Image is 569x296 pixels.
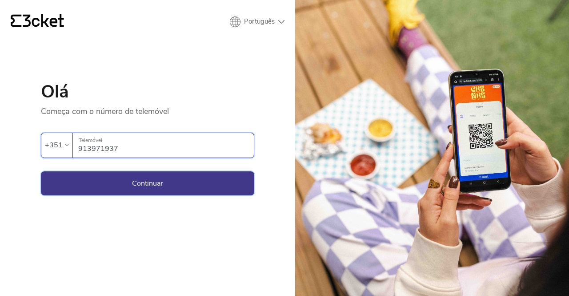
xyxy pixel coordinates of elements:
input: Telemóvel [78,133,254,158]
p: Começa com o número de telemóvel [41,101,254,117]
label: Telemóvel [73,133,254,148]
button: Continuar [41,171,254,195]
h1: Olá [41,83,254,101]
g: {' '} [11,15,21,27]
a: {' '} [11,14,64,29]
div: +351 [45,138,63,152]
